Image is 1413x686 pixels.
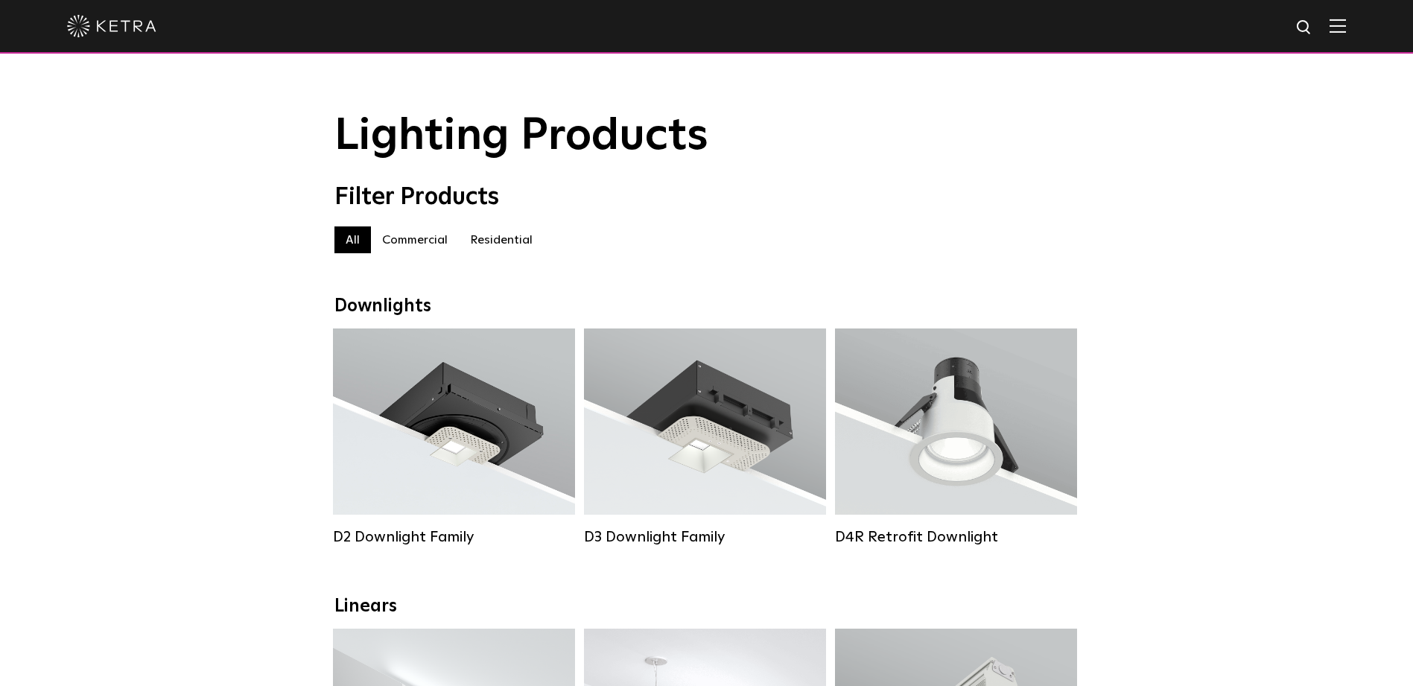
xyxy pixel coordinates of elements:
div: D2 Downlight Family [333,528,575,546]
div: Linears [334,596,1079,617]
div: Downlights [334,296,1079,317]
a: D3 Downlight Family Lumen Output:700 / 900 / 1100Colors:White / Black / Silver / Bronze / Paintab... [584,328,826,546]
a: D4R Retrofit Downlight Lumen Output:800Colors:White / BlackBeam Angles:15° / 25° / 40° / 60°Watta... [835,328,1077,546]
img: ketra-logo-2019-white [67,15,156,37]
img: search icon [1295,19,1314,37]
div: D3 Downlight Family [584,528,826,546]
a: D2 Downlight Family Lumen Output:1200Colors:White / Black / Gloss Black / Silver / Bronze / Silve... [333,328,575,546]
label: Commercial [371,226,459,253]
div: D4R Retrofit Downlight [835,528,1077,546]
label: All [334,226,371,253]
div: Filter Products [334,183,1079,212]
img: Hamburger%20Nav.svg [1330,19,1346,33]
label: Residential [459,226,544,253]
span: Lighting Products [334,114,708,159]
